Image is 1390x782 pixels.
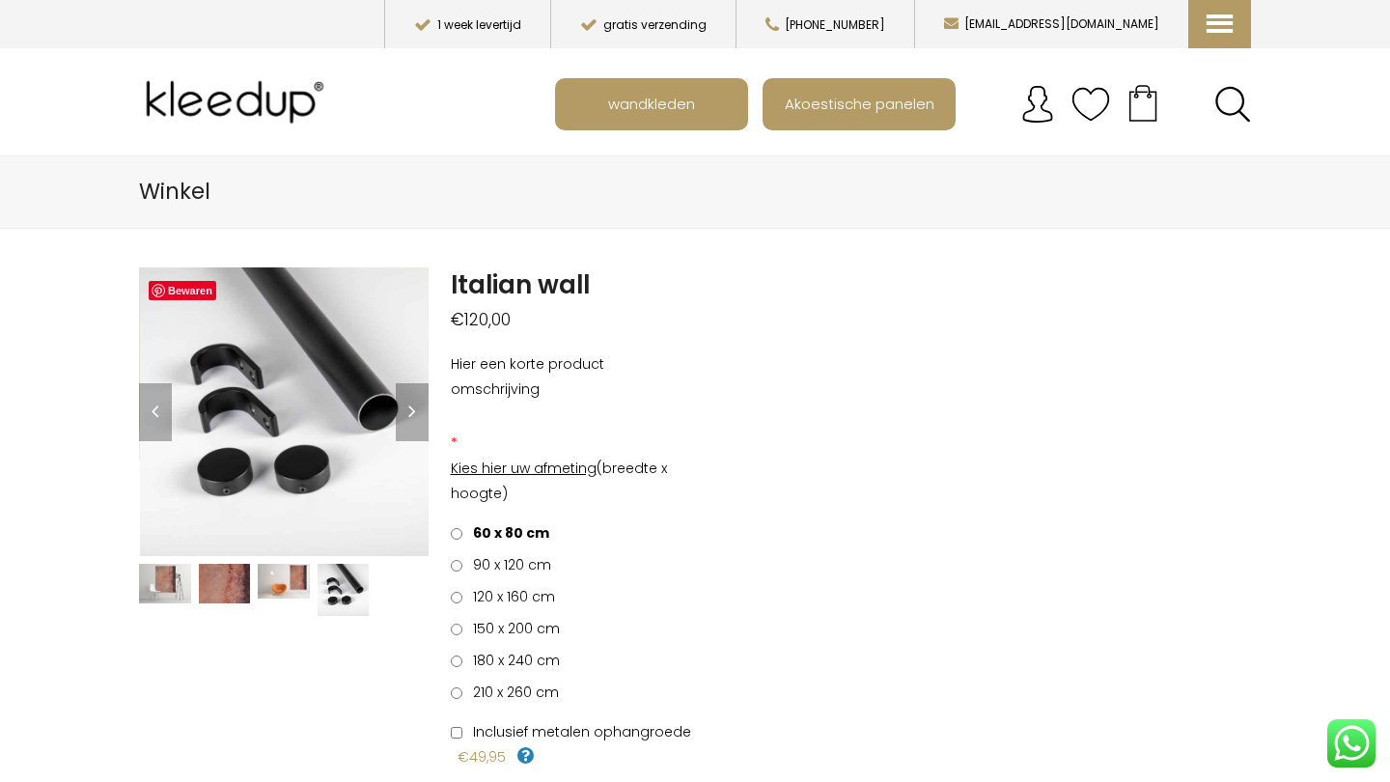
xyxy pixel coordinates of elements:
a: wandkleden [557,80,746,128]
input: 150 x 200 cm [451,624,462,635]
input: Inclusief metalen ophangroede [451,727,462,739]
img: Italian wall - Afbeelding 3 [258,564,310,599]
input: 120 x 160 cm [451,592,462,603]
h1: Italian wall [451,267,695,302]
span: 210 x 260 cm [466,683,559,702]
a: Your cart [1110,78,1176,126]
img: Kleedup [139,64,338,141]
input: 60 x 80 cm [451,528,462,540]
input: 90 x 120 cm [451,560,462,572]
span: 60 x 80 cm [466,523,549,543]
bdi: 120,00 [451,308,511,331]
a: Search [1214,86,1251,123]
span: €49,95 [458,747,506,767]
p: Hier een korte product omschrijving [451,351,695,402]
input: 210 x 260 cm [451,687,462,699]
span: 90 x 120 cm [466,555,551,574]
span: 180 x 240 cm [466,651,560,670]
span: Inclusief metalen ophangroede [466,722,691,741]
span: 120 x 160 cm [466,587,555,606]
p: (breedte x hoogte) [451,456,695,506]
a: Next [396,383,429,441]
img: Italian wall - Afbeelding 4 [318,564,370,616]
img: account.svg [1018,85,1057,124]
img: Italian wall - Afbeelding 2 [199,564,251,602]
img: verlanglijstje.svg [1071,85,1110,124]
span: wandkleden [598,85,706,122]
nav: Main menu [555,78,1265,130]
img: Italian wall [139,564,191,602]
span: Kies hier uw afmeting [451,459,597,478]
span: 150 x 200 cm [466,619,560,638]
a: Previous [139,383,172,441]
a: Bewaren [149,281,216,300]
input: 180 x 240 cm [451,656,462,667]
span: € [451,308,464,331]
span: Akoestische panelen [774,85,945,122]
a: Akoestische panelen [764,80,954,128]
span: Winkel [139,176,210,207]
